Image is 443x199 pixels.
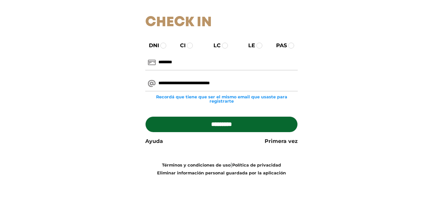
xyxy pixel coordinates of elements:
a: Eliminar información personal guardada por la aplicación [157,170,286,175]
small: Recordá que tiene que ser el mismo email que usaste para registrarte [145,95,298,103]
label: DNI [143,42,159,50]
div: | [140,161,303,177]
label: LC [208,42,221,50]
a: Primera vez [265,137,298,145]
label: CI [174,42,186,50]
a: Política de privacidad [232,163,281,168]
label: LE [242,42,255,50]
a: Términos y condiciones de uso [162,163,231,168]
h1: Check In [145,14,298,31]
label: PAS [270,42,287,50]
a: Ayuda [145,137,163,145]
